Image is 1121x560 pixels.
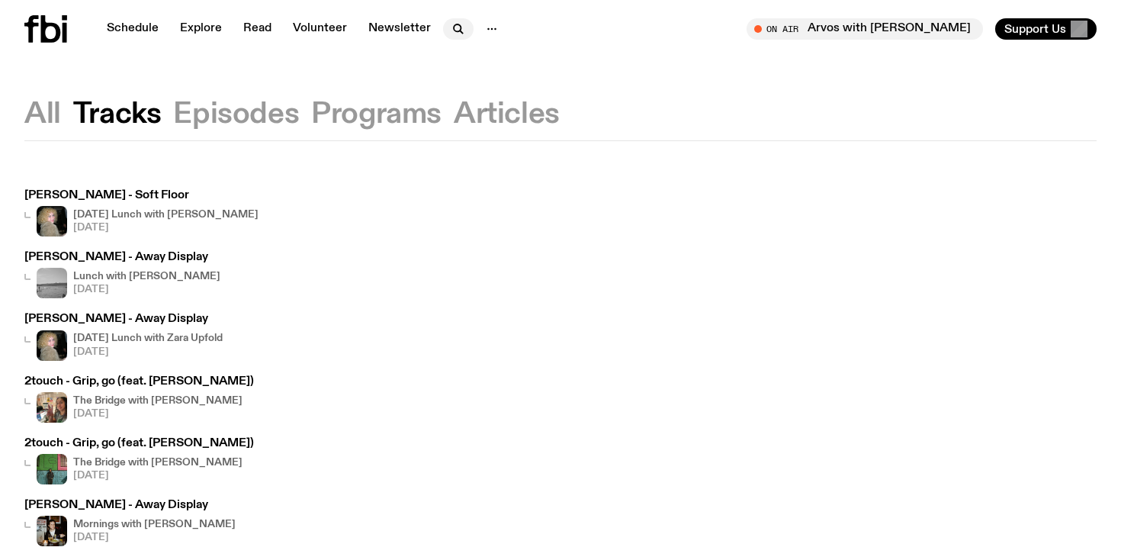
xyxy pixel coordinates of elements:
button: Programs [311,101,442,128]
a: Read [234,18,281,40]
a: [PERSON_NAME] - Away DisplaySam blankly stares at the camera, brightly lit by a camera flash wear... [24,500,236,546]
a: Schedule [98,18,168,40]
span: [DATE] [73,223,259,233]
a: Newsletter [359,18,440,40]
button: Tracks [73,101,162,128]
h4: Mornings with [PERSON_NAME] [73,520,236,529]
h3: [PERSON_NAME] - Away Display [24,252,220,263]
h4: [DATE] Lunch with Zara Upfold [73,333,223,343]
img: Amelia Sparke is wearing a black hoodie and pants, leaning against a blue, green and pink wall wi... [37,454,67,484]
a: Volunteer [284,18,356,40]
h3: [PERSON_NAME] - Away Display [24,500,236,511]
img: A digital camera photo of Zara looking to her right at the camera, smiling. She is wearing a ligh... [37,206,67,237]
a: Explore [171,18,231,40]
h3: 2touch - Grip, go (feat. [PERSON_NAME]) [24,438,254,449]
img: Sam blankly stares at the camera, brightly lit by a camera flash wearing a hat collared shirt and... [37,516,67,546]
button: All [24,101,61,128]
span: [DATE] [73,347,223,357]
span: Support Us [1004,22,1066,36]
span: [DATE] [73,285,220,294]
h3: [PERSON_NAME] - Soft Floor [24,190,259,201]
button: Support Us [995,18,1097,40]
h4: The Bridge with [PERSON_NAME] [73,458,243,468]
span: [DATE] [73,471,243,481]
h4: [DATE] Lunch with [PERSON_NAME] [73,210,259,220]
h3: [PERSON_NAME] - Away Display [24,314,223,325]
h3: 2touch - Grip, go (feat. [PERSON_NAME]) [24,376,254,388]
a: [PERSON_NAME] - Soft FloorA digital camera photo of Zara looking to her right at the camera, smil... [24,190,259,237]
a: 2touch - Grip, go (feat. [PERSON_NAME])Amelia Sparke is wearing a black hoodie and pants, leaning... [24,438,254,484]
span: [DATE] [73,409,243,419]
span: [DATE] [73,533,236,542]
button: Articles [454,101,560,128]
a: [PERSON_NAME] - Away DisplayLunch with [PERSON_NAME][DATE] [24,252,220,298]
button: Episodes [173,101,299,128]
button: On AirArvos with [PERSON_NAME] [747,18,983,40]
h4: The Bridge with [PERSON_NAME] [73,396,243,406]
img: A digital camera photo of Zara looking to her right at the camera, smiling. She is wearing a ligh... [37,330,67,361]
a: 2touch - Grip, go (feat. [PERSON_NAME])The Bridge with [PERSON_NAME][DATE] [24,376,254,423]
h4: Lunch with [PERSON_NAME] [73,272,220,282]
a: [PERSON_NAME] - Away DisplayA digital camera photo of Zara looking to her right at the camera, sm... [24,314,223,360]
